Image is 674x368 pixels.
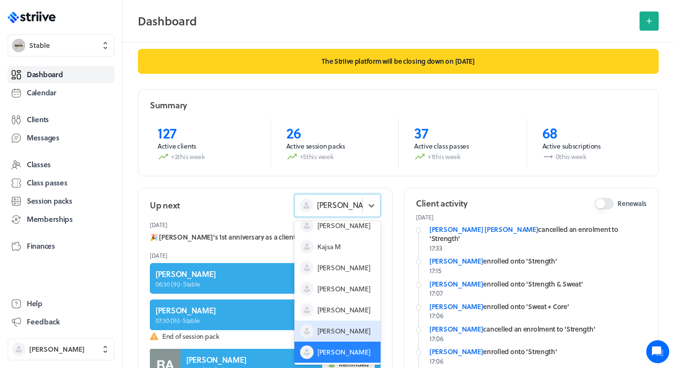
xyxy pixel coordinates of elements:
[317,200,376,210] span: [PERSON_NAME]
[8,111,114,128] a: Clients
[286,124,383,141] p: 26
[150,217,381,232] header: [DATE]
[28,165,171,184] input: Search articles
[414,124,511,141] p: 37
[286,151,383,162] p: +5 this week
[429,256,647,266] div: enrolled onto 'Strength'
[13,149,179,161] p: Find an answer quickly
[29,41,50,50] span: Stable
[317,242,341,252] span: Kajsa M
[416,213,647,221] p: [DATE]
[429,356,647,366] p: 17:06
[8,174,114,192] a: Class passes
[27,241,55,251] span: Finances
[157,124,255,141] p: 127
[14,46,177,62] h1: Hi [PERSON_NAME]
[429,302,647,311] div: enrolled onto 'Sweat + Core'
[646,340,669,363] iframe: gist-messenger-bubble-iframe
[542,151,640,162] p: 0 this week
[27,69,63,80] span: Dashboard
[8,129,114,147] a: Messages
[29,345,85,354] span: [PERSON_NAME]
[27,88,56,98] span: Calendar
[8,211,114,228] a: Memberships
[429,334,647,344] p: 17:06
[286,141,383,151] p: Active session packs
[27,299,43,309] span: Help
[8,295,114,312] a: Help
[8,84,114,102] a: Calendar
[8,193,114,210] a: Session packs
[429,301,483,311] a: [PERSON_NAME]
[317,221,370,230] span: [PERSON_NAME]
[429,346,483,356] a: [PERSON_NAME]
[8,338,114,360] button: [PERSON_NAME]
[595,198,614,209] button: Renewals
[618,199,647,208] span: Renewals
[8,238,114,255] a: Finances
[429,243,647,253] p: 17:33
[429,324,483,334] a: [PERSON_NAME]
[62,117,115,125] span: New conversation
[317,263,370,273] span: [PERSON_NAME]
[157,151,255,162] p: +2 this week
[27,160,51,170] span: Classes
[317,347,370,357] span: [PERSON_NAME]
[398,118,527,168] a: 37Active class passes+1this week
[429,347,647,356] div: enrolled onto 'Strength'
[150,232,381,242] div: 🎉 [PERSON_NAME]'s 1st anniversary as a client
[542,124,640,141] p: 68
[429,224,538,234] a: [PERSON_NAME] [PERSON_NAME]
[27,178,67,188] span: Class passes
[8,66,114,83] a: Dashboard
[429,225,647,243] div: cancelled an enrolment to 'Strength'
[429,279,647,289] div: enrolled onto 'Strength & Sweat'
[429,256,483,266] a: [PERSON_NAME]
[138,11,634,31] h2: Dashboard
[162,332,381,341] span: End of session pack
[429,311,647,321] p: 17:06
[138,49,659,74] p: The Striive platform will be closing down on [DATE]
[27,196,72,206] span: Session packs
[416,197,468,209] h2: Client activity
[429,288,647,298] p: 17:07
[157,141,255,151] p: Active clients
[317,305,370,315] span: [PERSON_NAME]
[542,141,640,151] p: Active subscriptions
[150,99,187,111] h2: Summary
[27,115,49,125] span: Clients
[8,313,114,331] button: Feedback
[14,64,177,94] h2: We're here to help. Ask us anything!
[414,151,511,162] p: +1 this week
[150,199,180,211] h2: Up next
[8,156,114,173] a: Classes
[27,317,60,327] span: Feedback
[12,39,25,52] img: Stable
[142,118,270,168] a: 127Active clients+2this week
[8,34,114,57] button: StableStable
[429,279,483,289] a: [PERSON_NAME]
[414,141,511,151] p: Active class passes
[27,133,59,143] span: Messages
[429,324,647,334] div: cancelled an enrolment to 'Strength'
[429,266,647,276] p: 17:15
[527,118,655,168] a: 68Active subscriptions0this week
[150,248,381,263] header: [DATE]
[317,284,370,294] span: [PERSON_NAME]
[27,214,73,224] span: Memberships
[270,118,399,168] a: 26Active session packs+5this week
[317,326,370,336] span: [PERSON_NAME]
[15,112,177,131] button: New conversation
